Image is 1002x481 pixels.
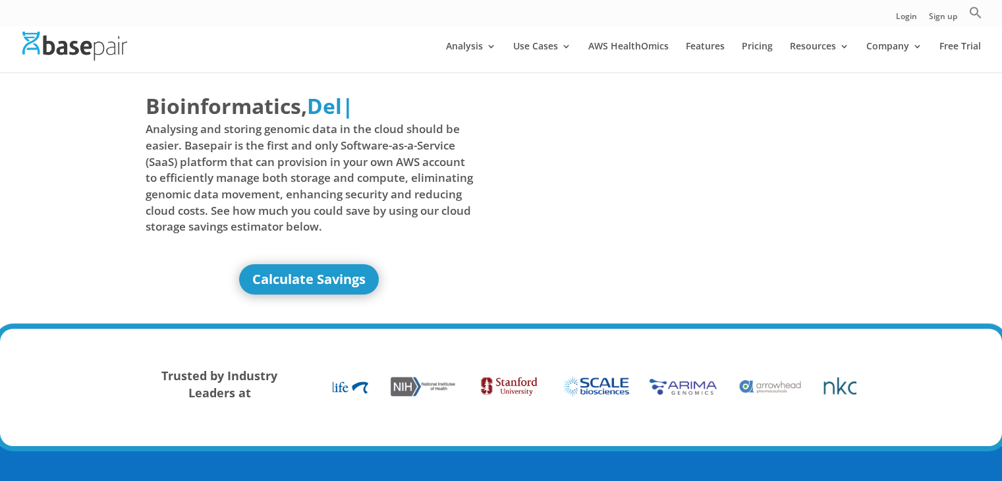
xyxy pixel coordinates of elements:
a: Resources [790,42,849,72]
iframe: Basepair - NGS Analysis Simplified [511,91,839,275]
a: Features [686,42,725,72]
span: | [342,92,354,120]
a: Sign up [929,13,957,26]
a: AWS HealthOmics [588,42,669,72]
a: Search Icon Link [969,6,982,26]
img: Basepair [22,32,127,60]
a: Login [896,13,917,26]
a: Company [866,42,922,72]
a: Analysis [446,42,496,72]
span: Del [307,92,342,120]
span: Analysing and storing genomic data in the cloud should be easier. Basepair is the first and only ... [146,121,474,235]
svg: Search [969,6,982,19]
a: Use Cases [513,42,571,72]
a: Pricing [742,42,773,72]
a: Calculate Savings [239,264,379,295]
strong: Trusted by Industry Leaders at [161,368,277,401]
span: Bioinformatics, [146,91,307,121]
a: Free Trial [939,42,981,72]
